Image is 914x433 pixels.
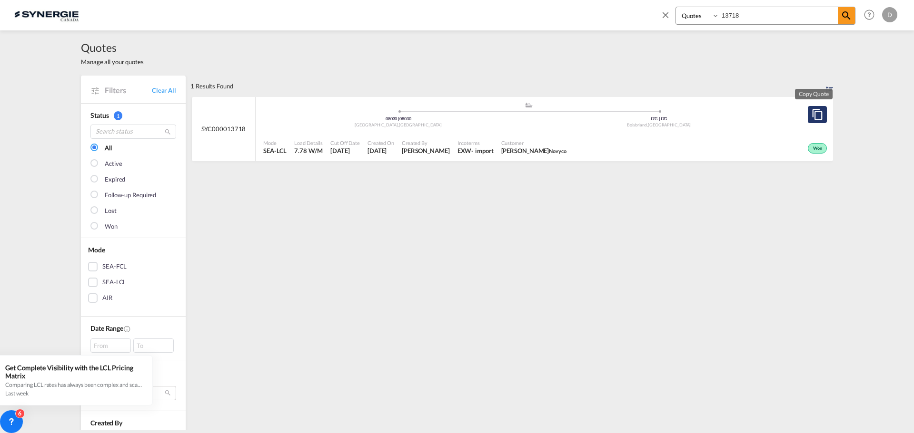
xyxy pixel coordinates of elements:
span: J7G [650,116,660,121]
span: J7G [660,116,668,121]
div: Sort by: Created On [826,76,833,96]
span: Customer [501,139,566,146]
span: 08030 [386,116,399,121]
span: Created By [90,419,122,427]
div: D [882,7,897,22]
md-tooltip: Copy Quote [795,89,833,99]
div: EXW import [457,146,494,155]
span: , [647,122,648,127]
span: 7.78 W/M [294,147,322,154]
md-checkbox: SEA-LCL [88,278,179,287]
span: Quotes [81,40,144,55]
div: Won [105,222,118,231]
md-icon: icon-magnify [164,128,171,135]
span: OPHELIE CLEMENT Novyco [501,146,566,155]
span: Mode [263,139,287,146]
span: SYC000013718 [201,125,246,133]
div: To [133,338,174,353]
span: Manage all your quotes [81,58,144,66]
span: Novyco [549,148,566,154]
span: Load Details [294,139,323,146]
md-icon: icon-magnify [841,10,852,21]
div: EXW [457,146,472,155]
span: 08030 [399,116,411,121]
span: SEA-LCL [263,146,287,155]
input: Search status [90,125,176,139]
div: 1 Results Found [190,76,233,96]
span: Incoterms [457,139,494,146]
span: icon-close [660,7,676,29]
span: icon-magnify [838,7,855,24]
span: Created By [402,139,450,146]
div: Status 1 [90,111,176,120]
md-checkbox: AIR [88,293,179,303]
div: From [90,338,131,353]
div: Won [808,143,827,154]
span: 1 Aug 2025 [368,146,394,155]
div: Expired [105,175,125,184]
md-icon: assets/icons/custom/copyQuote.svg [812,109,823,120]
div: Active [105,159,122,169]
span: | [398,116,399,121]
div: - import [471,146,493,155]
img: 1f56c880d42311ef80fc7dca854c8e59.png [14,4,79,26]
span: [GEOGRAPHIC_DATA] [355,122,398,127]
div: Help [861,7,882,24]
span: Boisbriand [627,122,648,127]
span: Daniel Dico [402,146,450,155]
span: | [659,116,660,121]
button: Copy Quote [808,106,827,123]
div: AIR [102,293,112,303]
span: [GEOGRAPHIC_DATA] [648,122,691,127]
span: Filters [105,85,152,96]
span: Status [90,111,109,119]
span: Help [861,7,877,23]
span: Cut Off Date [330,139,360,146]
span: Date Range [90,324,123,332]
span: From To [90,338,176,353]
md-icon: Created On [123,325,131,333]
span: Won [813,145,825,152]
span: , [398,122,399,127]
span: 1 Aug 2025 [330,146,360,155]
div: SEA-LCL [102,278,126,287]
span: Mode [88,246,105,254]
span: 1 [114,111,122,120]
span: [GEOGRAPHIC_DATA] [399,122,442,127]
div: SYC000013718 assets/icons/custom/ship-fill.svgassets/icons/custom/roll-o-plane.svgOrigin SpainDes... [192,97,833,162]
input: Enter Quotation Number [719,7,838,24]
md-icon: assets/icons/custom/ship-fill.svg [523,103,535,107]
md-icon: icon-close [660,10,671,20]
div: All [105,144,112,153]
div: SEA-FCL [102,262,127,271]
a: Clear All [152,86,176,95]
span: Created On [368,139,394,146]
div: Follow-up Required [105,191,156,200]
md-checkbox: SEA-FCL [88,262,179,271]
div: Lost [105,206,117,216]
